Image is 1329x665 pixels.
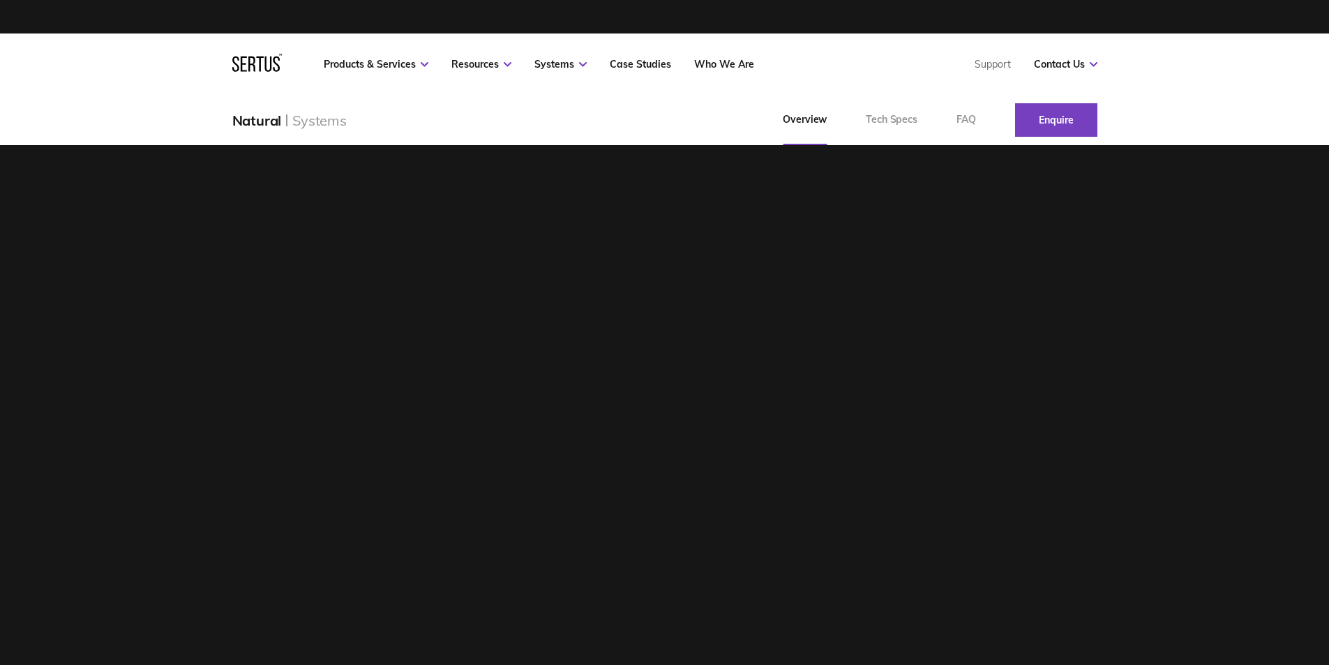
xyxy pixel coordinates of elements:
[1034,58,1097,70] a: Contact Us
[232,112,282,129] div: Natural
[846,95,937,145] a: Tech Specs
[534,58,587,70] a: Systems
[324,58,428,70] a: Products & Services
[937,95,996,145] a: FAQ
[975,58,1011,70] a: Support
[694,58,754,70] a: Who We Are
[1015,103,1097,137] a: Enquire
[451,58,511,70] a: Resources
[292,112,347,129] div: Systems
[610,58,671,70] a: Case Studies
